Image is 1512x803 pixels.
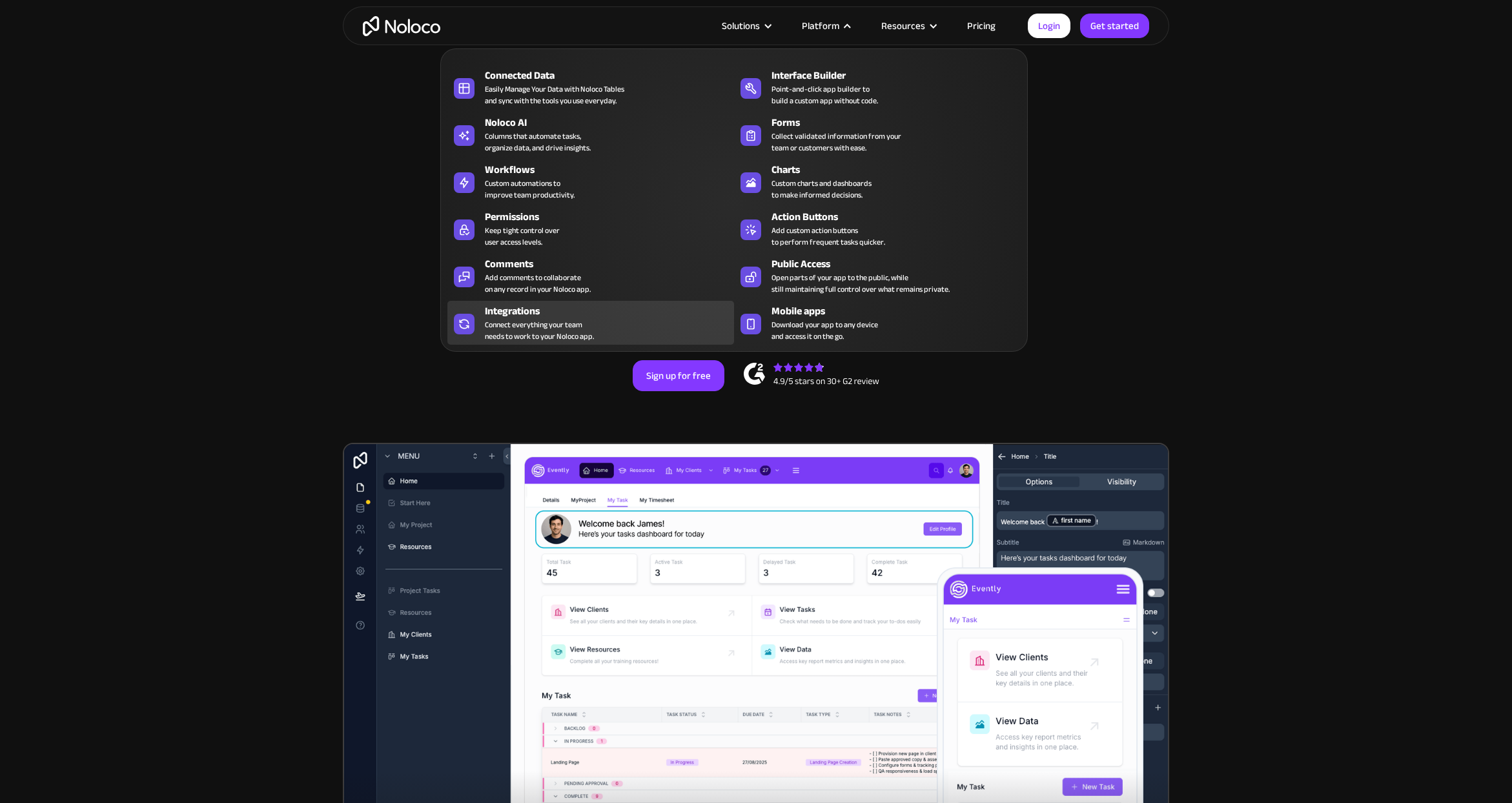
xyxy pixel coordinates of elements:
div: Resources [865,17,951,34]
div: Easily Manage Your Data with Noloco Tables and sync with the tools you use everyday. [485,83,624,107]
div: Mobile apps [771,303,1027,319]
div: Solutions [706,17,786,34]
div: Open parts of your app to the public, while still maintaining full control over what remains priv... [771,272,950,295]
div: Keep tight control over user access levels. [485,225,560,248]
div: Workflows [485,162,740,178]
div: Connected Data [485,68,740,83]
div: Solutions [722,17,760,34]
div: Custom charts and dashboards to make informed decisions. [771,178,872,201]
div: Charts [771,162,1027,178]
a: ChartsCustom charts and dashboardsto make informed decisions. [734,159,1021,203]
h1: Custom No-Code Business Apps Platform [356,134,1156,144]
a: home [363,16,440,36]
a: Interface BuilderPoint-and-click app builder tobuild a custom app without code. [734,65,1021,109]
span: Download your app to any device and access it on the go. [771,319,878,342]
div: Columns that automate tasks, organize data, and drive insights. [485,130,591,154]
h2: Business Apps for Teams [356,157,1156,260]
div: Action Buttons [771,209,1027,225]
div: Add comments to collaborate on any record in your Noloco app. [485,272,591,295]
div: Noloco AI [485,115,740,130]
div: Integrations [485,303,740,319]
a: Login [1028,14,1070,38]
a: FormsCollect validated information from yourteam or customers with ease. [734,112,1021,156]
a: Noloco AIColumns that automate tasks,organize data, and drive insights. [447,112,734,156]
div: Public Access [771,256,1027,272]
a: WorkflowsCustom automations toimprove team productivity. [447,159,734,203]
a: Get started [1080,14,1149,38]
div: Permissions [485,209,740,225]
a: Action ButtonsAdd custom action buttonsto perform frequent tasks quicker. [734,207,1021,250]
div: Interface Builder [771,68,1027,83]
div: Resources [881,17,925,34]
div: Comments [485,256,740,272]
a: PermissionsKeep tight control overuser access levels. [447,207,734,250]
div: Platform [786,17,865,34]
div: Collect validated information from your team or customers with ease. [771,130,901,154]
a: Mobile appsDownload your app to any deviceand access it on the go. [734,301,1021,345]
a: Pricing [951,17,1012,34]
a: Sign up for free [633,360,724,391]
a: CommentsAdd comments to collaborateon any record in your Noloco app. [447,254,734,298]
div: Forms [771,115,1027,130]
div: Custom automations to improve team productivity. [485,178,575,201]
a: Connected DataEasily Manage Your Data with Noloco Tablesand sync with the tools you use everyday. [447,65,734,109]
a: IntegrationsConnect everything your teamneeds to work to your Noloco app. [447,301,734,345]
nav: Platform [440,30,1028,352]
div: Platform [802,17,839,34]
a: Public AccessOpen parts of your app to the public, whilestill maintaining full control over what ... [734,254,1021,298]
div: Point-and-click app builder to build a custom app without code. [771,83,878,107]
div: Add custom action buttons to perform frequent tasks quicker. [771,225,885,248]
div: Connect everything your team needs to work to your Noloco app. [485,319,594,342]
